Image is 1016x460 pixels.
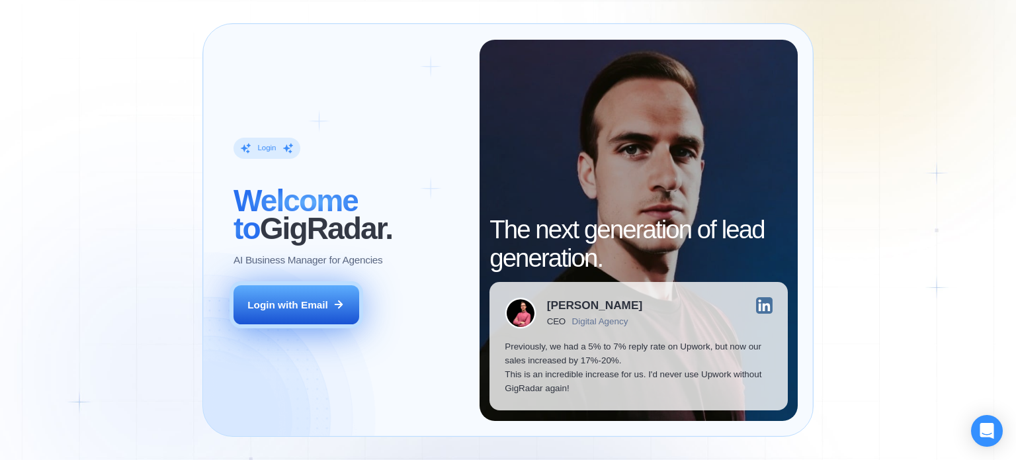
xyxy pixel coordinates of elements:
[247,298,328,312] div: Login with Email
[233,187,464,242] h2: ‍ GigRadar.
[971,415,1003,447] div: Open Intercom Messenger
[547,300,642,311] div: [PERSON_NAME]
[489,216,788,271] h2: The next generation of lead generation.
[233,253,382,267] p: AI Business Manager for Agencies
[505,340,773,396] p: Previously, we had a 5% to 7% reply rate on Upwork, but now our sales increased by 17%-20%. This ...
[257,143,276,153] div: Login
[233,183,358,246] span: Welcome to
[572,316,628,326] div: Digital Agency
[233,285,359,325] button: Login with Email
[547,316,566,326] div: CEO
